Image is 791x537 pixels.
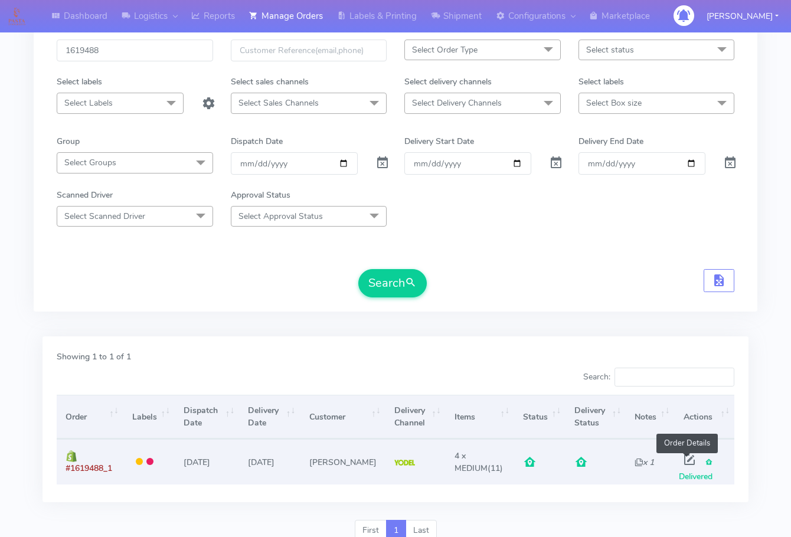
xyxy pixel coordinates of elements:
[66,463,112,474] span: #1619488_1
[175,395,239,439] th: Dispatch Date: activate to sort column ascending
[412,44,478,55] span: Select Order Type
[64,157,116,168] span: Select Groups
[635,457,654,468] i: x 1
[300,395,385,439] th: Customer: activate to sort column ascending
[57,351,131,363] label: Showing 1 to 1 of 1
[578,135,643,148] label: Delivery End Date
[455,450,488,474] span: 4 x MEDIUM
[57,395,123,439] th: Order: activate to sort column ascending
[64,211,145,222] span: Select Scanned Driver
[123,395,175,439] th: Labels: activate to sort column ascending
[57,189,113,201] label: Scanned Driver
[679,457,713,482] span: Delivered
[446,395,514,439] th: Items: activate to sort column ascending
[231,135,283,148] label: Dispatch Date
[231,40,387,61] input: Customer Reference(email,phone)
[404,135,474,148] label: Delivery Start Date
[238,97,319,109] span: Select Sales Channels
[57,40,213,61] input: Order Id
[57,76,102,88] label: Select labels
[57,135,80,148] label: Group
[455,450,503,474] span: (11)
[66,450,77,462] img: shopify.png
[583,368,734,387] label: Search:
[300,439,385,484] td: [PERSON_NAME]
[626,395,674,439] th: Notes: activate to sort column ascending
[578,76,624,88] label: Select labels
[64,97,113,109] span: Select Labels
[674,395,734,439] th: Actions: activate to sort column ascending
[394,460,415,466] img: Yodel
[586,44,634,55] span: Select status
[231,76,309,88] label: Select sales channels
[231,189,290,201] label: Approval Status
[175,439,239,484] td: [DATE]
[586,97,642,109] span: Select Box size
[385,395,446,439] th: Delivery Channel: activate to sort column ascending
[404,76,492,88] label: Select delivery channels
[514,395,566,439] th: Status: activate to sort column ascending
[239,395,300,439] th: Delivery Date: activate to sort column ascending
[358,269,427,297] button: Search
[566,395,626,439] th: Delivery Status: activate to sort column ascending
[615,368,734,387] input: Search:
[698,4,787,28] button: [PERSON_NAME]
[412,97,502,109] span: Select Delivery Channels
[239,439,300,484] td: [DATE]
[238,211,323,222] span: Select Approval Status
